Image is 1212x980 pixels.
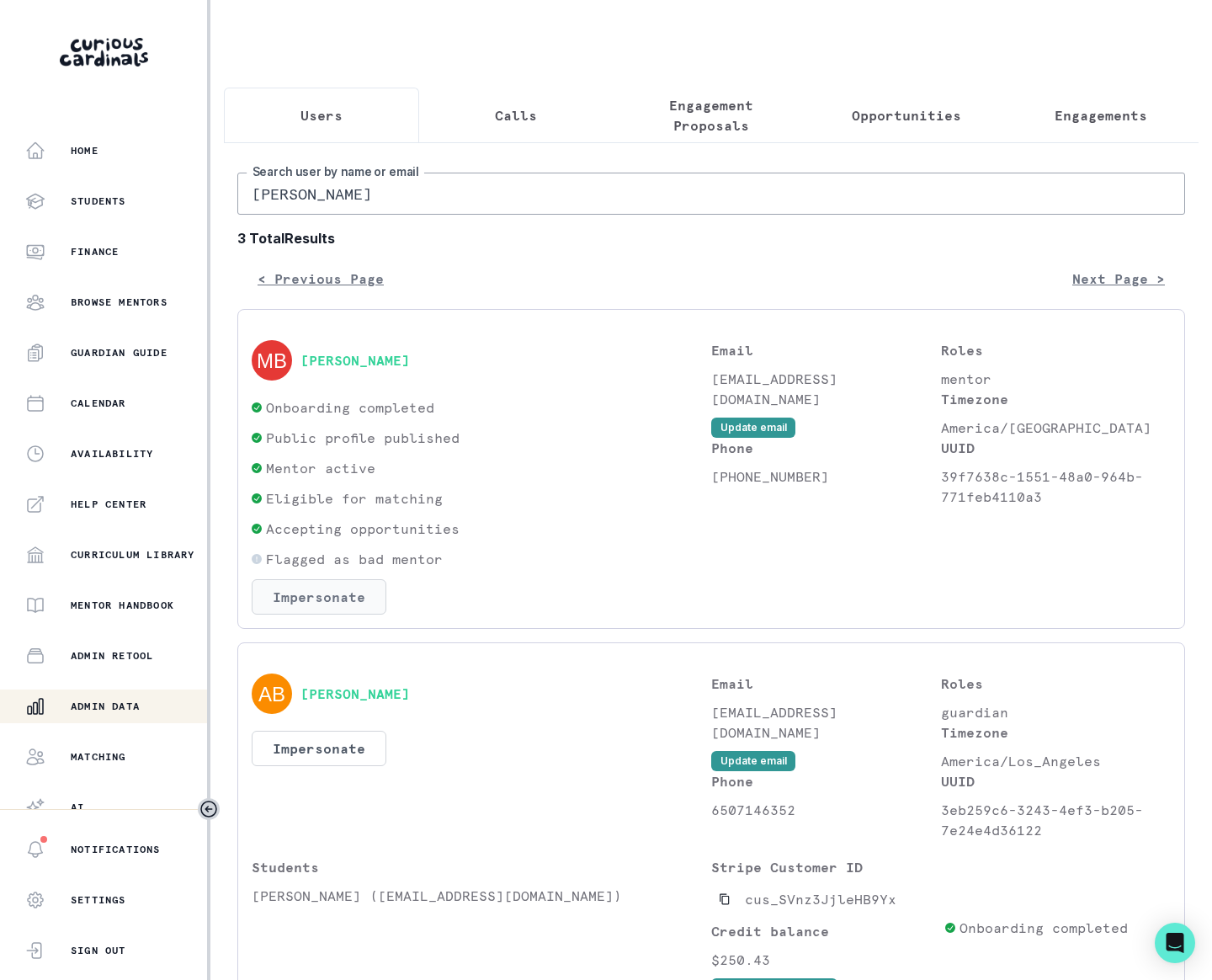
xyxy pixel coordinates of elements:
[745,889,896,909] p: cus_SVnz3JjleHB9Yx
[941,466,1171,507] p: 39f7638c-1551-48a0-964b-771feb4110a3
[711,751,795,771] button: Update email
[711,771,941,791] p: Phone
[237,262,404,296] button: < Previous Page
[941,418,1171,438] p: America/[GEOGRAPHIC_DATA]
[711,857,937,877] p: Stripe Customer ID
[711,418,795,438] button: Update email
[495,105,537,125] p: Calls
[71,843,161,856] p: Notifications
[941,389,1171,409] p: Timezone
[941,340,1171,360] p: Roles
[71,893,126,907] p: Settings
[252,886,711,906] p: [PERSON_NAME] ([EMAIL_ADDRESS][DOMAIN_NAME])
[252,579,386,615] button: Impersonate
[71,245,119,258] p: Finance
[711,921,937,941] p: Credit balance
[266,519,460,539] p: Accepting opportunities
[71,296,167,309] p: Browse Mentors
[71,944,126,957] p: Sign Out
[711,674,941,694] p: Email
[71,397,126,410] p: Calendar
[71,447,153,461] p: Availability
[941,751,1171,771] p: America/Los_Angeles
[71,194,126,208] p: Students
[71,801,84,814] p: AI
[711,340,941,360] p: Email
[266,549,443,569] p: Flagged as bad mentor
[71,750,126,764] p: Matching
[711,702,941,743] p: [EMAIL_ADDRESS][DOMAIN_NAME]
[300,685,410,702] button: [PERSON_NAME]
[852,105,961,125] p: Opportunities
[711,466,941,487] p: [PHONE_NUMBER]
[941,771,1171,791] p: UUID
[1055,105,1147,125] p: Engagements
[71,498,146,511] p: Help Center
[711,369,941,409] p: [EMAIL_ADDRESS][DOMAIN_NAME]
[711,886,738,913] button: Copied to clipboard
[60,38,148,67] img: Curious Cardinals Logo
[941,722,1171,743] p: Timezone
[198,798,220,820] button: Toggle sidebar
[266,397,434,418] p: Onboarding completed
[71,548,195,562] p: Curriculum Library
[71,346,167,360] p: Guardian Guide
[941,438,1171,458] p: UUID
[1155,923,1195,963] div: Open Intercom Messenger
[628,95,795,136] p: Engagement Proposals
[237,228,1185,248] b: 3 Total Results
[266,488,443,509] p: Eligible for matching
[252,731,386,766] button: Impersonate
[266,428,460,448] p: Public profile published
[266,458,375,478] p: Mentor active
[300,352,410,369] button: [PERSON_NAME]
[300,105,343,125] p: Users
[711,950,937,970] p: $250.43
[959,918,1128,938] p: Onboarding completed
[71,649,153,663] p: Admin Retool
[71,144,98,157] p: Home
[711,800,941,820] p: 6507146352
[252,857,711,877] p: Students
[252,674,292,714] img: svg
[941,800,1171,840] p: 3eb259c6-3243-4ef3-b205-7e24e4d36122
[71,599,174,612] p: Mentor Handbook
[1052,262,1185,296] button: Next Page >
[941,674,1171,694] p: Roles
[711,438,941,458] p: Phone
[941,369,1171,389] p: mentor
[941,702,1171,722] p: guardian
[252,340,292,381] img: svg
[71,700,140,713] p: Admin Data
